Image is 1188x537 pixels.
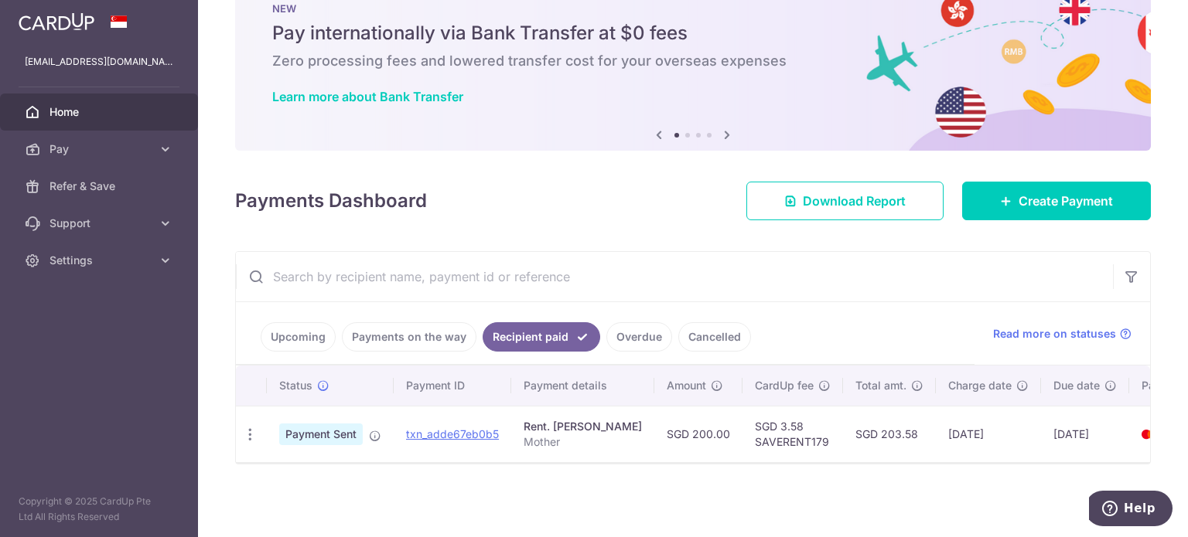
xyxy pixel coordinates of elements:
a: Cancelled [678,322,751,352]
span: Total amt. [855,378,906,393]
h4: Payments Dashboard [235,187,427,215]
td: SGD 200.00 [654,406,742,462]
a: Read more on statuses [993,326,1132,342]
a: Download Report [746,182,944,220]
td: [DATE] [1041,406,1129,462]
span: Charge date [948,378,1012,393]
p: [EMAIL_ADDRESS][DOMAIN_NAME] [25,54,173,70]
span: Payment Sent [279,423,363,445]
span: Amount [667,378,706,393]
a: Payments on the way [342,322,476,352]
span: Due date [1053,378,1100,393]
span: CardUp fee [755,378,814,393]
a: Learn more about Bank Transfer [272,89,463,104]
span: Settings [49,253,152,268]
a: Upcoming [261,322,336,352]
a: Create Payment [962,182,1151,220]
a: Overdue [606,322,672,352]
p: Mother [524,434,642,450]
img: CardUp [19,12,94,31]
td: SGD 203.58 [843,406,936,462]
th: Payment details [511,365,654,406]
span: Home [49,104,152,120]
a: txn_adde67eb0b5 [406,427,499,440]
td: [DATE] [936,406,1041,462]
input: Search by recipient name, payment id or reference [236,252,1113,301]
span: Status [279,378,312,393]
p: NEW [272,2,1114,15]
span: Create Payment [1019,192,1113,210]
span: Refer & Save [49,178,152,194]
td: SGD 3.58 SAVERENT179 [742,406,843,462]
a: Recipient paid [483,322,600,352]
div: Rent. [PERSON_NAME] [524,419,642,434]
h5: Pay internationally via Bank Transfer at $0 fees [272,21,1114,46]
th: Payment ID [394,365,511,406]
span: Pay [49,141,152,157]
span: Support [49,216,152,231]
iframe: Opens a widget where you can find more information [1089,491,1173,529]
h6: Zero processing fees and lowered transfer cost for your overseas expenses [272,52,1114,70]
img: Bank Card [1134,425,1165,444]
span: Download Report [803,192,906,210]
span: Read more on statuses [993,326,1116,342]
